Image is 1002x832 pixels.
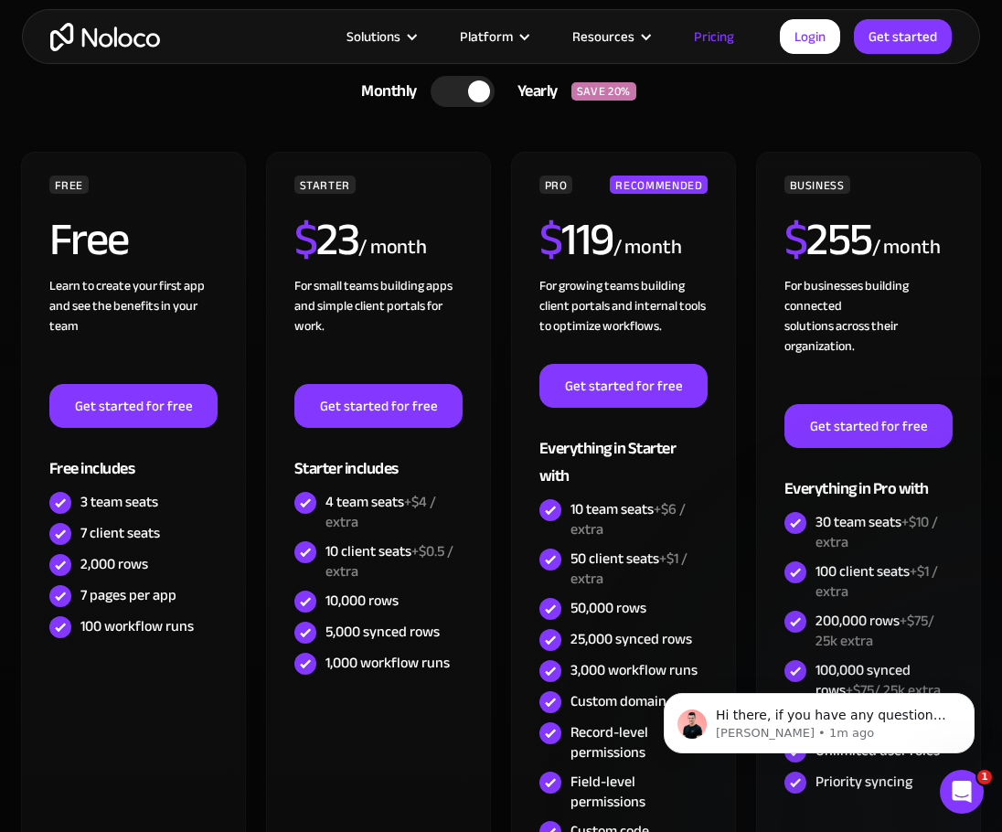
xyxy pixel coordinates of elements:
div: Everything in Pro with [784,448,954,507]
a: Pricing [671,25,757,48]
div: FREE [49,176,90,194]
span: +$75/ 25k extra [815,607,934,655]
div: Yearly [495,78,571,105]
div: Resources [572,25,634,48]
div: 50,000 rows [570,598,646,618]
div: For businesses building connected solutions across their organization. ‍ [784,276,954,404]
div: 10 client seats [325,541,464,581]
div: 4 team seats [325,492,464,532]
div: Field-level permissions [570,772,709,812]
div: Record-level permissions [570,722,709,763]
div: 5,000 synced rows [325,622,440,642]
div: Learn to create your first app and see the benefits in your team ‍ [49,276,219,384]
div: Platform [460,25,513,48]
h2: 255 [784,217,872,262]
span: $ [784,197,807,283]
div: Solutions [324,25,437,48]
div: For small teams building apps and simple client portals for work. ‍ [294,276,464,384]
a: Get started for free [294,384,464,428]
div: Solutions [346,25,400,48]
div: 25,000 synced rows [570,629,692,649]
div: PRO [539,176,573,194]
div: / month [613,233,682,262]
h2: 23 [294,217,359,262]
span: +$1 / extra [815,558,938,605]
iframe: Intercom notifications message [636,655,1002,783]
div: 10 team seats [570,499,709,539]
div: / month [872,233,941,262]
div: 1,000 workflow runs [325,653,450,673]
span: 1 [977,770,992,784]
div: For growing teams building client portals and internal tools to optimize workflows. [539,276,709,364]
div: Resources [549,25,671,48]
div: STARTER [294,176,356,194]
div: SAVE 20% [571,82,636,101]
div: 200,000 rows [815,611,954,651]
div: RECOMMENDED [610,176,708,194]
span: +$4 / extra [325,488,436,536]
span: $ [539,197,562,283]
div: Monthly [338,78,431,105]
div: 2,000 rows [80,554,148,574]
div: BUSINESS [784,176,850,194]
div: 3 team seats [80,492,158,512]
div: 100 client seats [815,561,954,602]
div: Free includes [49,428,219,487]
h2: Free [49,217,129,262]
div: 30 team seats [815,512,954,552]
div: 3,000 workflow runs [570,660,698,680]
a: Login [780,19,840,54]
a: Get started for free [49,384,219,428]
div: Starter includes [294,428,464,487]
div: 10,000 rows [325,591,399,611]
div: Custom domain [570,691,666,711]
div: 100 workflow runs [80,616,194,636]
span: $ [294,197,317,283]
div: 7 client seats [80,523,160,543]
a: home [50,23,160,51]
div: 7 pages per app [80,585,176,605]
span: +$1 / extra [570,545,688,592]
a: Get started for free [539,364,709,408]
div: / month [358,233,427,262]
iframe: Intercom live chat [940,770,984,814]
a: Get started [854,19,952,54]
span: +$6 / extra [570,496,686,543]
div: 50 client seats [570,549,709,589]
div: Priority syncing [815,772,912,792]
span: +$10 / extra [815,508,938,556]
a: Get started for free [784,404,954,448]
h2: 119 [539,217,613,262]
span: +$0.5 / extra [325,538,453,585]
div: Platform [437,25,549,48]
div: Everything in Starter with [539,408,709,495]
